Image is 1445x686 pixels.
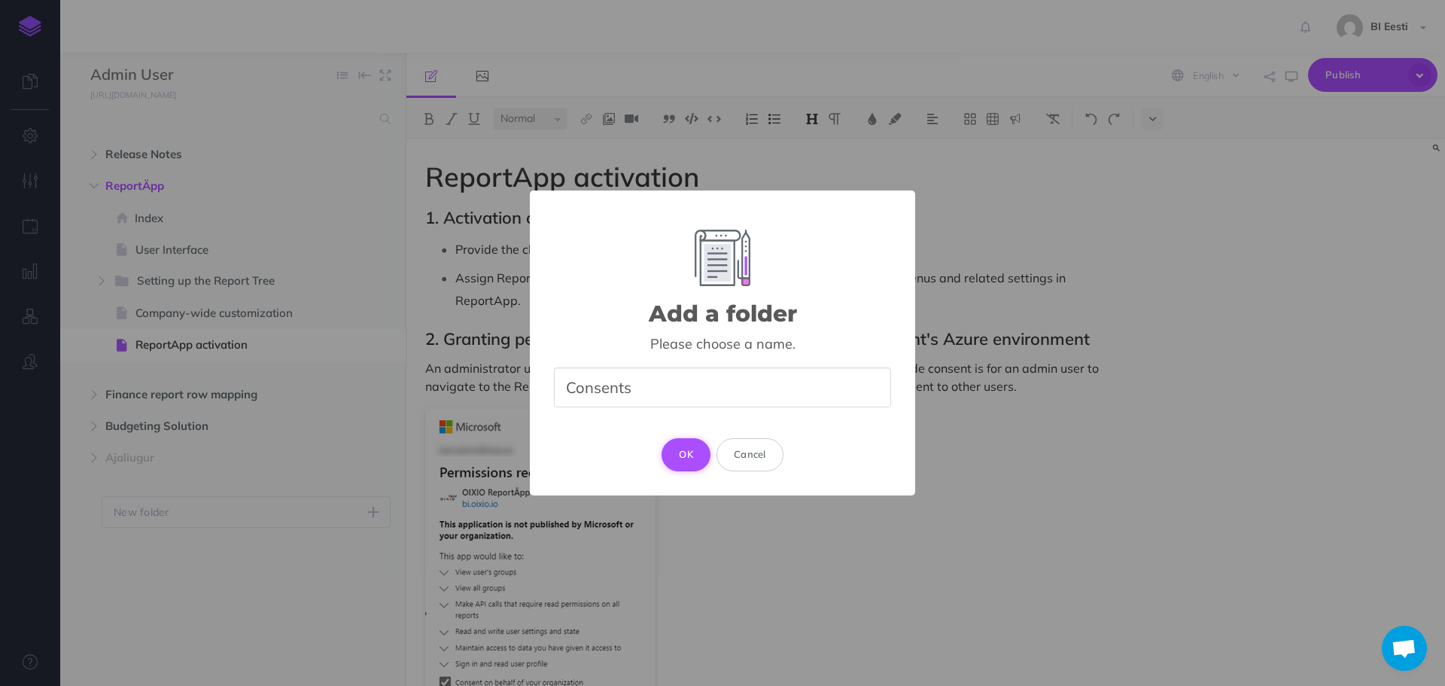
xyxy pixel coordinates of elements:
[554,335,891,352] div: Please choose a name.
[1382,626,1427,671] a: Open chat
[662,438,710,471] button: OK
[695,230,751,286] img: Add Element Image
[716,438,783,471] button: Cancel
[649,301,797,326] h2: Add a folder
